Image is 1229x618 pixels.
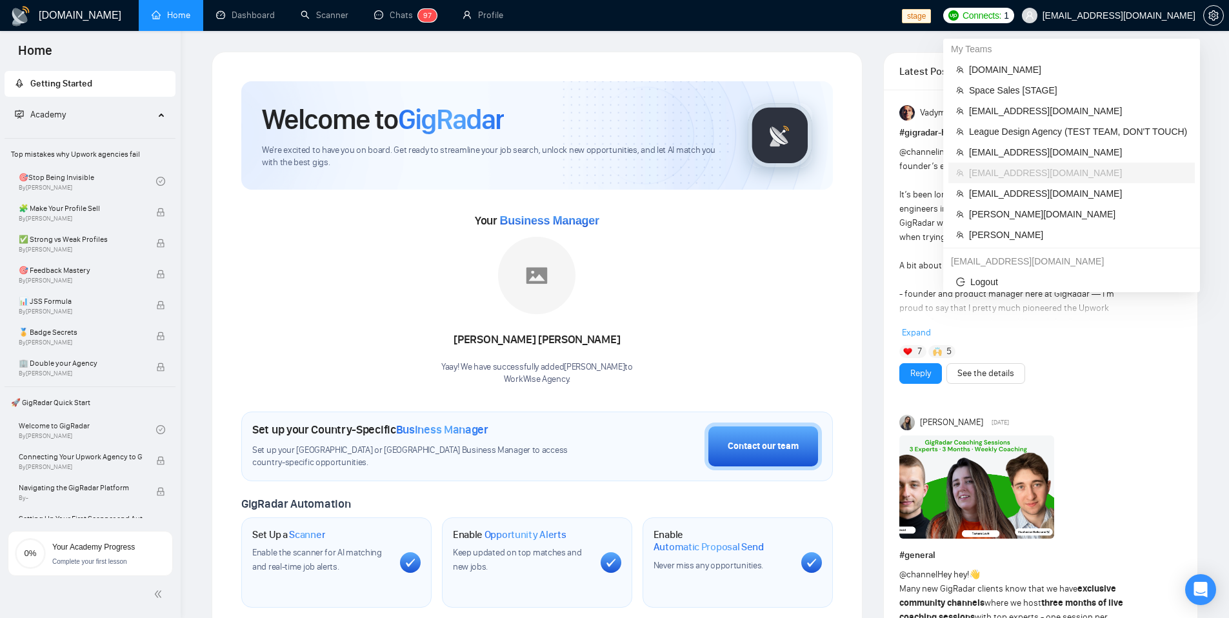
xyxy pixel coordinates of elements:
[899,435,1054,539] img: F09L7DB94NL-GigRadar%20Coaching%20Sessions%20_%20Experts.png
[19,339,143,346] span: By [PERSON_NAME]
[475,214,599,228] span: Your
[19,326,143,339] span: 🏅 Badge Secrets
[19,494,143,502] span: By -
[963,8,1001,23] span: Connects:
[969,207,1187,221] span: [PERSON_NAME][DOMAIN_NAME]
[15,79,24,88] span: rocket
[956,86,964,94] span: team
[441,361,633,386] div: Yaay! We have successfully added [PERSON_NAME] to
[485,528,566,541] span: Opportunity Alerts
[19,202,143,215] span: 🧩 Make Your Profile Sell
[1204,10,1223,21] span: setting
[899,145,1126,514] div: in the meantime, would you be interested in the founder’s engineering blog? It’s been long time s...
[899,63,992,79] span: Latest Posts from the GigRadar Community
[969,228,1187,242] span: [PERSON_NAME]
[956,148,964,156] span: team
[654,528,791,553] h1: Enable
[30,109,66,120] span: Academy
[969,104,1187,118] span: [EMAIL_ADDRESS][DOMAIN_NAME]
[902,327,931,338] span: Expand
[957,366,1014,381] a: See the details
[52,543,135,552] span: Your Academy Progress
[956,190,964,197] span: team
[156,332,165,341] span: lock
[969,63,1187,77] span: [DOMAIN_NAME]
[498,237,575,314] img: placeholder.png
[463,10,503,21] a: userProfile
[969,569,980,580] span: 👋
[30,78,92,89] span: Getting Started
[19,481,143,494] span: Navigating the GigRadar Platform
[156,487,165,496] span: lock
[1004,8,1009,23] span: 1
[748,103,812,168] img: gigradar-logo.png
[19,463,143,471] span: By [PERSON_NAME]
[8,41,63,68] span: Home
[899,569,937,580] span: @channel
[1203,10,1224,21] a: setting
[428,11,432,20] span: 7
[903,347,912,356] img: ❤️
[19,167,156,195] a: 🎯Stop Being InvisibleBy[PERSON_NAME]
[704,423,822,470] button: Contact our team
[969,125,1187,139] span: League Design Agency (TEST TEAM, DON'T TOUCH)
[453,528,566,541] h1: Enable
[154,588,166,601] span: double-left
[152,10,190,21] a: homeHome
[301,10,348,21] a: searchScanner
[946,363,1025,384] button: See the details
[374,10,437,21] a: messageChats97
[969,166,1187,180] span: [EMAIL_ADDRESS][DOMAIN_NAME]
[902,9,931,23] span: stage
[418,9,437,22] sup: 97
[423,11,428,20] span: 9
[917,345,922,358] span: 7
[441,374,633,386] p: WorkWise Agency .
[6,390,174,415] span: 🚀 GigRadar Quick Start
[19,264,143,277] span: 🎯 Feedback Mastery
[920,415,983,430] span: [PERSON_NAME]
[156,363,165,372] span: lock
[453,547,582,572] span: Keep updated on top matches and new jobs.
[943,251,1200,272] div: ari.sulistya@gigradar.io
[956,275,1187,289] span: Logout
[252,423,488,437] h1: Set up your Country-Specific
[1025,11,1034,20] span: user
[289,528,325,541] span: Scanner
[15,549,46,557] span: 0%
[19,295,143,308] span: 📊 JSS Formula
[899,548,1182,563] h1: # general
[19,246,143,254] span: By [PERSON_NAME]
[1185,574,1216,605] div: Open Intercom Messenger
[19,450,143,463] span: Connecting Your Upwork Agency to GigRadar
[156,239,165,248] span: lock
[956,66,964,74] span: team
[654,541,764,553] span: Automatic Proposal Send
[15,110,24,119] span: fund-projection-screen
[969,145,1187,159] span: [EMAIL_ADDRESS][DOMAIN_NAME]
[920,106,946,120] span: Vadym
[899,415,915,430] img: Mariia Heshka
[654,560,763,571] span: Never miss any opportunities.
[19,512,143,525] span: Setting Up Your First Scanner and Auto-Bidder
[728,439,799,454] div: Contact our team
[969,186,1187,201] span: [EMAIL_ADDRESS][DOMAIN_NAME]
[948,10,959,21] img: upwork-logo.png
[946,345,952,358] span: 5
[899,126,1182,140] h1: # gigradar-hub
[398,102,504,137] span: GigRadar
[156,270,165,279] span: lock
[252,444,594,469] span: Set up your [GEOGRAPHIC_DATA] or [GEOGRAPHIC_DATA] Business Manager to access country-specific op...
[216,10,275,21] a: dashboardDashboard
[910,366,931,381] a: Reply
[156,456,165,465] span: lock
[19,233,143,246] span: ✅ Strong vs Weak Profiles
[1203,5,1224,26] button: setting
[10,6,31,26] img: logo
[899,146,937,157] span: @channel
[956,128,964,135] span: team
[992,417,1009,428] span: [DATE]
[19,308,143,315] span: By [PERSON_NAME]
[19,357,143,370] span: 🏢 Double your Agency
[156,208,165,217] span: lock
